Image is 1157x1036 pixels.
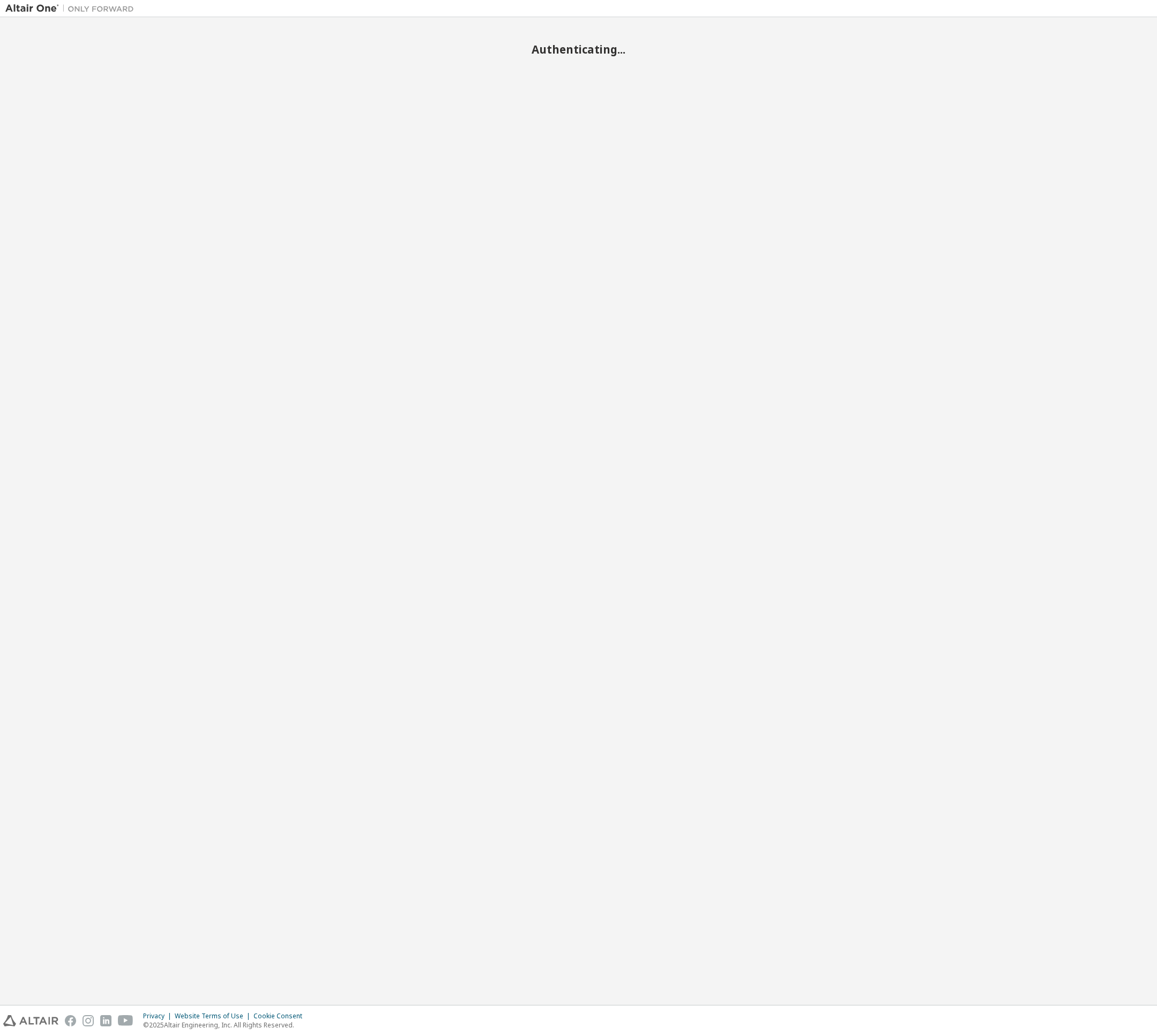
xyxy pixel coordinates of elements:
h2: Authenticating... [5,42,1152,56]
img: linkedin.svg [100,1015,111,1026]
div: Website Terms of Use [175,1012,253,1020]
img: Altair One [5,3,139,14]
p: © 2025 Altair Engineering, Inc. All Rights Reserved. [143,1020,309,1030]
div: Cookie Consent [253,1012,309,1020]
img: youtube.svg [118,1015,133,1026]
img: facebook.svg [65,1015,76,1026]
img: instagram.svg [83,1015,94,1026]
div: Privacy [143,1012,175,1020]
img: altair_logo.svg [3,1015,58,1026]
